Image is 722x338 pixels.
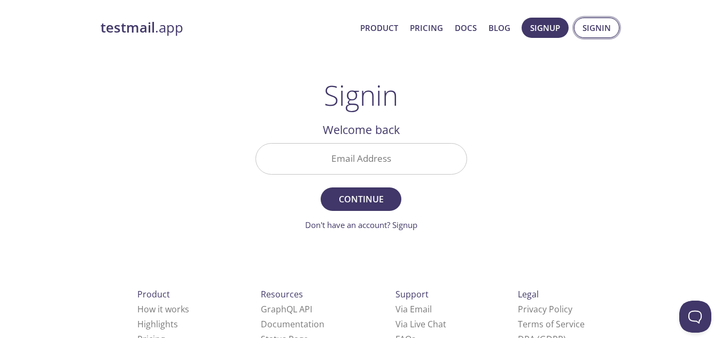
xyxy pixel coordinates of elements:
a: Docs [455,21,477,35]
span: Signin [583,21,611,35]
a: Don't have an account? Signup [305,219,417,230]
span: Resources [261,288,303,300]
iframe: Help Scout Beacon - Open [679,301,711,333]
a: Blog [488,21,510,35]
span: Legal [518,288,539,300]
a: Terms of Service [518,318,585,330]
a: How it works [137,303,189,315]
button: Continue [321,187,401,211]
a: testmail.app [100,19,352,37]
span: Product [137,288,170,300]
h2: Welcome back [255,121,467,139]
a: Highlights [137,318,178,330]
a: Documentation [261,318,324,330]
strong: testmail [100,18,155,37]
h1: Signin [324,79,398,111]
a: GraphQL API [261,303,312,315]
span: Continue [332,192,389,207]
span: Support [395,288,429,300]
a: Privacy Policy [518,303,572,315]
a: Via Live Chat [395,318,446,330]
span: Signup [530,21,560,35]
a: Product [360,21,398,35]
a: Pricing [410,21,443,35]
button: Signup [522,18,569,38]
a: Via Email [395,303,432,315]
button: Signin [574,18,619,38]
